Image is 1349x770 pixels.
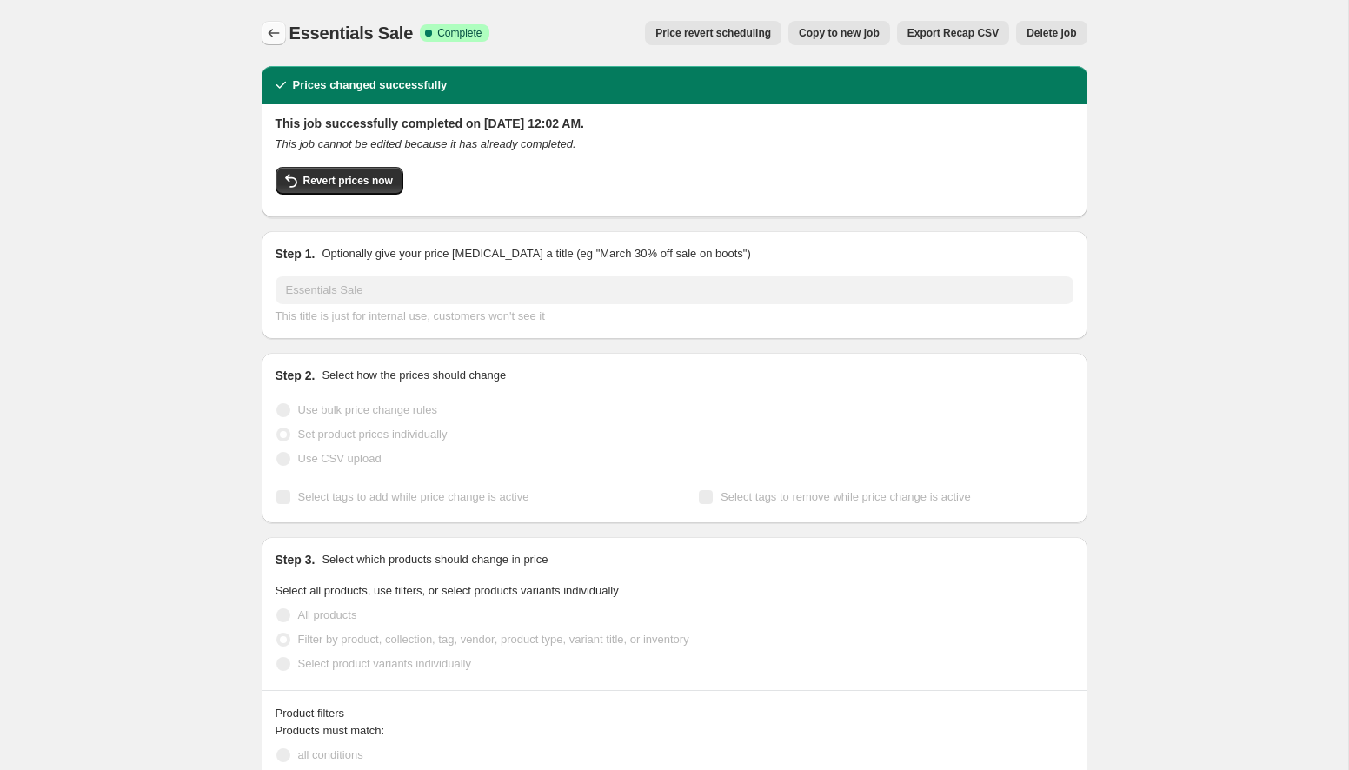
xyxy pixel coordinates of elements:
[262,21,286,45] button: Price change jobs
[293,76,448,94] h2: Prices changed successfully
[298,748,363,761] span: all conditions
[276,584,619,597] span: Select all products, use filters, or select products variants individually
[298,633,689,646] span: Filter by product, collection, tag, vendor, product type, variant title, or inventory
[897,21,1009,45] button: Export Recap CSV
[289,23,414,43] span: Essentials Sale
[298,403,437,416] span: Use bulk price change rules
[1027,26,1076,40] span: Delete job
[645,21,781,45] button: Price revert scheduling
[1016,21,1087,45] button: Delete job
[322,367,506,384] p: Select how the prices should change
[276,245,316,262] h2: Step 1.
[276,705,1073,722] div: Product filters
[276,276,1073,304] input: 30% off holiday sale
[799,26,880,40] span: Copy to new job
[276,367,316,384] h2: Step 2.
[276,309,545,322] span: This title is just for internal use, customers won't see it
[276,137,576,150] i: This job cannot be edited because it has already completed.
[655,26,771,40] span: Price revert scheduling
[303,174,393,188] span: Revert prices now
[298,657,471,670] span: Select product variants individually
[322,245,750,262] p: Optionally give your price [MEDICAL_DATA] a title (eg "March 30% off sale on boots")
[788,21,890,45] button: Copy to new job
[276,724,385,737] span: Products must match:
[276,115,1073,132] h2: This job successfully completed on [DATE] 12:02 AM.
[322,551,548,568] p: Select which products should change in price
[298,452,382,465] span: Use CSV upload
[298,608,357,621] span: All products
[276,551,316,568] h2: Step 3.
[721,490,971,503] span: Select tags to remove while price change is active
[276,167,403,195] button: Revert prices now
[907,26,999,40] span: Export Recap CSV
[298,428,448,441] span: Set product prices individually
[298,490,529,503] span: Select tags to add while price change is active
[437,26,482,40] span: Complete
